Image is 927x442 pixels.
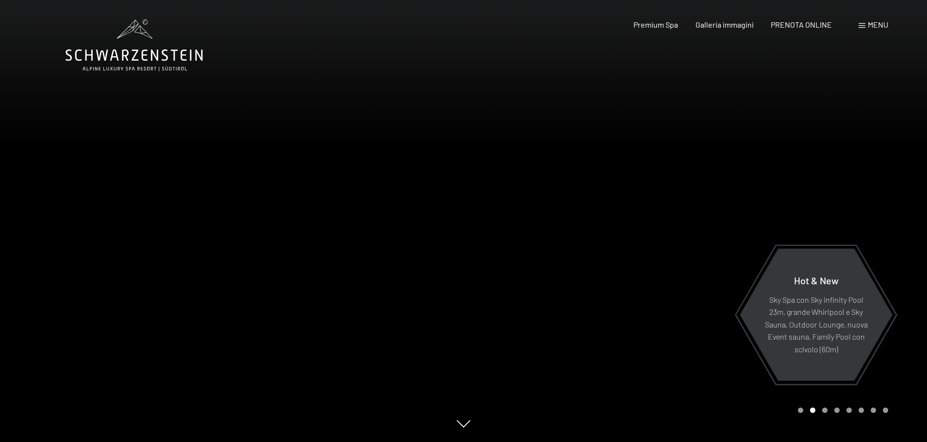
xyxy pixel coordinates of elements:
span: Hot & New [794,274,839,286]
p: Sky Spa con Sky infinity Pool 23m, grande Whirlpool e Sky Sauna, Outdoor Lounge, nuova Event saun... [763,293,869,355]
div: Carousel Page 6 [859,408,864,413]
div: Carousel Page 2 (Current Slide) [810,408,815,413]
a: PRENOTA ONLINE [771,20,832,29]
span: Menu [868,20,888,29]
div: Carousel Page 4 [834,408,840,413]
div: Carousel Pagination [795,408,888,413]
div: Carousel Page 1 [798,408,803,413]
div: Carousel Page 5 [846,408,852,413]
div: Carousel Page 3 [822,408,828,413]
a: Hot & New Sky Spa con Sky infinity Pool 23m, grande Whirlpool e Sky Sauna, Outdoor Lounge, nuova ... [739,248,893,381]
a: Galleria immagini [695,20,754,29]
div: Carousel Page 7 [871,408,876,413]
a: Premium Spa [633,20,678,29]
div: Carousel Page 8 [883,408,888,413]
